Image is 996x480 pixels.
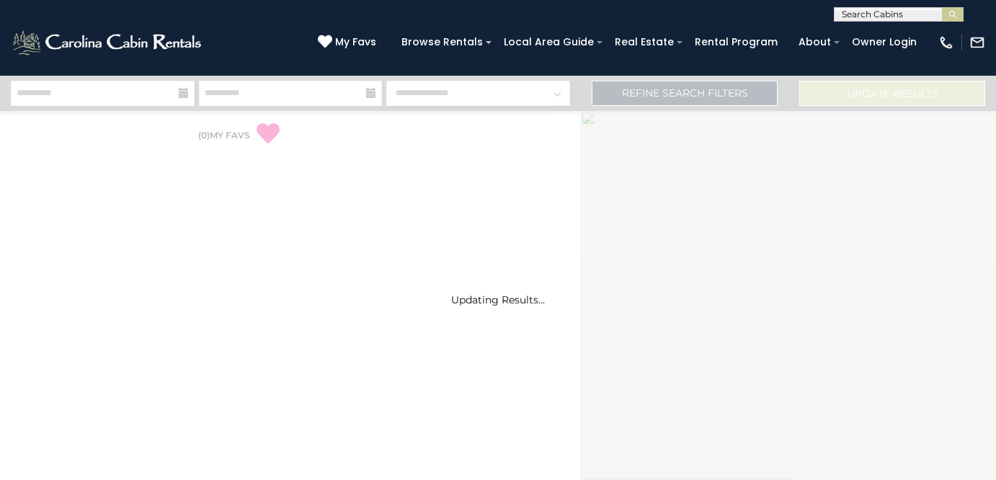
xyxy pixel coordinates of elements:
a: Owner Login [845,31,924,53]
a: About [791,31,838,53]
a: Browse Rentals [394,31,490,53]
img: mail-regular-white.png [969,35,985,50]
img: phone-regular-white.png [938,35,954,50]
span: My Favs [335,35,376,50]
a: Local Area Guide [497,31,601,53]
a: My Favs [318,35,380,50]
a: Real Estate [608,31,681,53]
img: White-1-2.png [11,28,205,57]
a: Rental Program [688,31,785,53]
